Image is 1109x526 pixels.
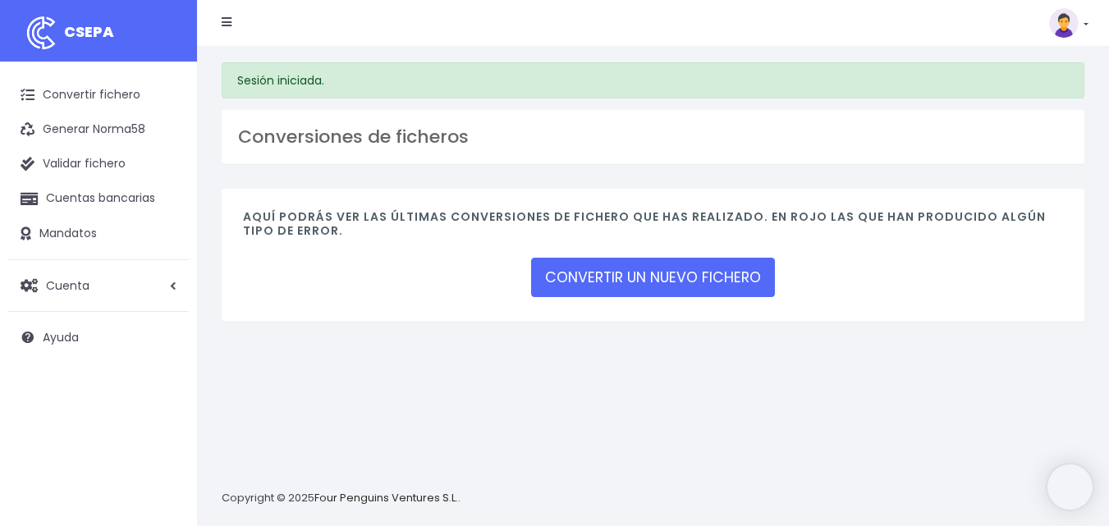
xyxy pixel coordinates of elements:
[222,490,461,507] p: Copyright © 2025 .
[8,147,189,181] a: Validar fichero
[222,62,1084,98] div: Sesión iniciada.
[8,268,189,303] a: Cuenta
[238,126,1068,148] h3: Conversiones de ficheros
[531,258,775,297] a: CONVERTIR UN NUEVO FICHERO
[64,21,114,42] span: CSEPA
[314,490,458,505] a: Four Penguins Ventures S.L.
[8,181,189,216] a: Cuentas bancarias
[8,217,189,251] a: Mandatos
[1049,8,1079,38] img: profile
[8,320,189,354] a: Ayuda
[8,112,189,147] a: Generar Norma58
[243,210,1063,246] h4: Aquí podrás ver las últimas conversiones de fichero que has realizado. En rojo las que han produc...
[8,78,189,112] a: Convertir fichero
[43,329,79,345] span: Ayuda
[46,277,89,293] span: Cuenta
[21,12,62,53] img: logo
